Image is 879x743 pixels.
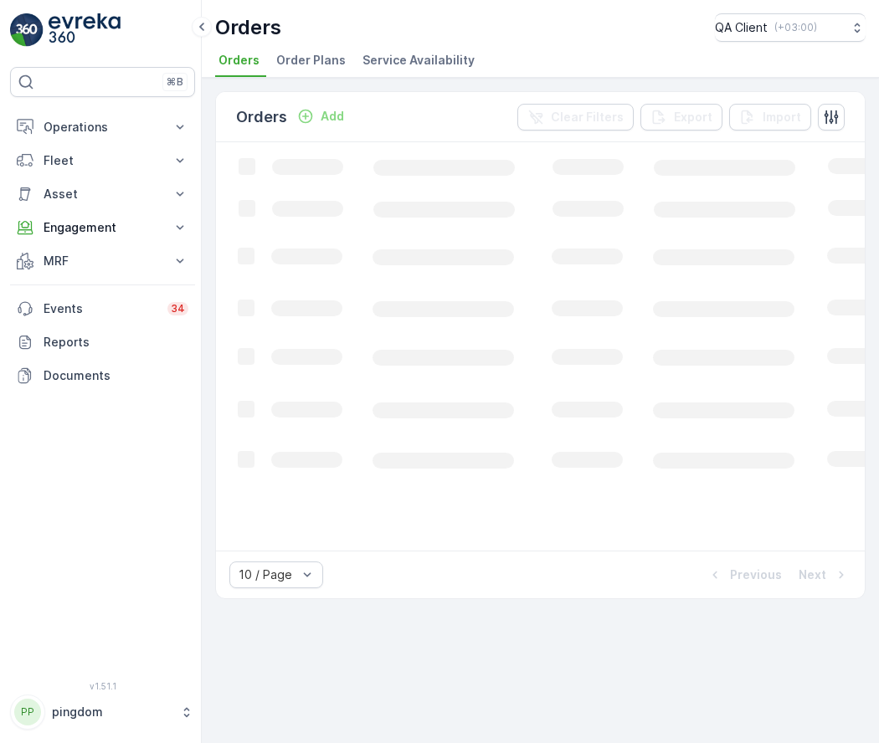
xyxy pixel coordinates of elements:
[10,694,195,730] button: PPpingdom
[10,110,195,144] button: Operations
[10,13,44,47] img: logo
[44,253,162,269] p: MRF
[290,106,351,126] button: Add
[44,219,162,236] p: Engagement
[44,334,188,351] p: Reports
[774,21,817,34] p: ( +03:00 )
[10,681,195,691] span: v 1.51.1
[797,565,851,585] button: Next
[10,177,195,211] button: Asset
[10,325,195,359] a: Reports
[14,699,41,725] div: PP
[730,566,782,583] p: Previous
[517,104,634,131] button: Clear Filters
[52,704,172,720] p: pingdom
[640,104,722,131] button: Export
[218,52,260,69] span: Orders
[715,19,768,36] p: QA Client
[674,109,712,126] p: Export
[763,109,801,126] p: Import
[276,52,346,69] span: Order Plans
[44,186,162,202] p: Asset
[705,565,784,585] button: Previous
[49,13,121,47] img: logo_light-DOdMpM7g.png
[215,14,281,41] p: Orders
[10,144,195,177] button: Fleet
[44,119,162,136] p: Operations
[362,52,475,69] span: Service Availability
[44,367,188,384] p: Documents
[10,292,195,325] a: Events34
[171,302,185,315] p: 34
[44,152,162,169] p: Fleet
[10,211,195,244] button: Engagement
[715,13,866,42] button: QA Client(+03:00)
[236,105,287,129] p: Orders
[551,109,624,126] p: Clear Filters
[44,300,157,317] p: Events
[167,75,183,89] p: ⌘B
[10,244,195,278] button: MRF
[321,108,344,125] p: Add
[729,104,811,131] button: Import
[799,566,826,583] p: Next
[10,359,195,392] a: Documents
